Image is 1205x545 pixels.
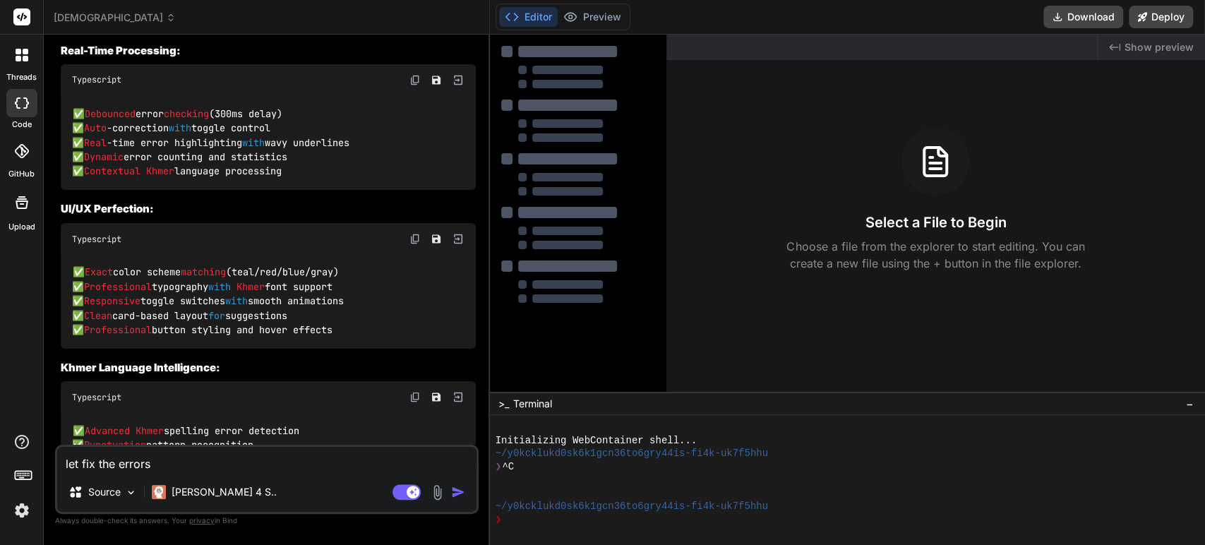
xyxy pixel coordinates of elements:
label: GitHub [8,168,35,180]
p: Source [88,485,121,499]
span: Auto [84,122,107,135]
span: Dynamic [84,150,124,163]
button: − [1183,393,1197,415]
strong: UI/UX Perfection: [61,202,154,215]
span: − [1186,397,1194,411]
span: Responsive [84,295,140,308]
label: code [12,119,32,131]
span: Advanced [85,424,130,437]
span: Professional [84,323,152,336]
span: Khmer [146,165,174,178]
span: Typescript [72,391,121,402]
span: with [169,122,191,135]
span: Contextual [84,165,140,178]
img: settings [10,498,34,522]
button: Editor [499,7,558,27]
span: Khmer [236,280,265,293]
span: Real [84,136,107,149]
code: ✅ color scheme (teal/red/blue/gray) ✅ typography font support ✅ toggle switches smooth animations... [72,265,344,337]
img: attachment [429,484,445,501]
img: Claude 4 Sonnet [152,485,166,499]
span: Initializing WebContainer shell... [496,434,697,448]
strong: Real-Time Processing: [61,44,181,57]
span: Clean [84,309,112,322]
img: icon [451,485,465,499]
span: [DEMOGRAPHIC_DATA] [54,11,176,25]
span: ❯ [496,513,503,527]
label: threads [6,71,37,83]
label: Upload [8,221,35,233]
span: Debounced [85,107,136,120]
span: Khmer [136,424,164,437]
span: Exact [85,266,113,279]
span: checking [164,107,209,120]
button: Save file [426,229,446,248]
img: Open in Browser [452,390,464,403]
p: Always double-check its answers. Your in Bind [55,514,479,527]
img: copy [409,391,421,402]
span: ~/y0kcklukd0sk6k1gcn36to6gry44is-fi4k-uk7f5hhu [496,500,768,513]
button: Save file [426,387,446,407]
span: >_ [498,397,509,411]
span: with [242,136,265,149]
img: copy [409,233,421,244]
span: Professional [84,280,152,293]
span: Typescript [72,74,121,85]
span: ❯ [496,460,503,474]
h3: Select a File to Begin [865,212,1006,232]
span: ~/y0kcklukd0sk6k1gcn36to6gry44is-fi4k-uk7f5hhu [496,447,768,460]
span: with [225,295,248,308]
span: Terminal [513,397,552,411]
code: ✅ error (300ms delay) ✅ -correction toggle control ✅ -time error highlighting wavy underlines ✅ e... [72,107,349,179]
span: for [208,309,225,322]
img: Pick Models [125,486,137,498]
img: Open in Browser [452,73,464,86]
img: copy [409,74,421,85]
button: Save file [426,70,446,90]
span: matching [181,266,226,279]
textarea: let fix the errors [57,447,476,472]
code: ✅ spelling error detection ✅ pattern recognition ✅ -aware auto-corrections ✅ language nuances ✅ w... [72,424,299,496]
button: Preview [558,7,627,27]
span: with [208,280,231,293]
img: Open in Browser [452,232,464,245]
span: Typescript [72,233,121,244]
strong: Khmer Language Intelligence: [61,361,220,374]
button: Deploy [1129,6,1193,28]
span: Show preview [1125,40,1194,54]
button: Download [1043,6,1123,28]
p: Choose a file from the explorer to start editing. You can create a new file using the + button in... [777,238,1093,272]
span: Punctuation [84,439,146,452]
span: ^C [502,460,514,474]
p: [PERSON_NAME] 4 S.. [172,485,277,499]
span: privacy [189,516,215,525]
